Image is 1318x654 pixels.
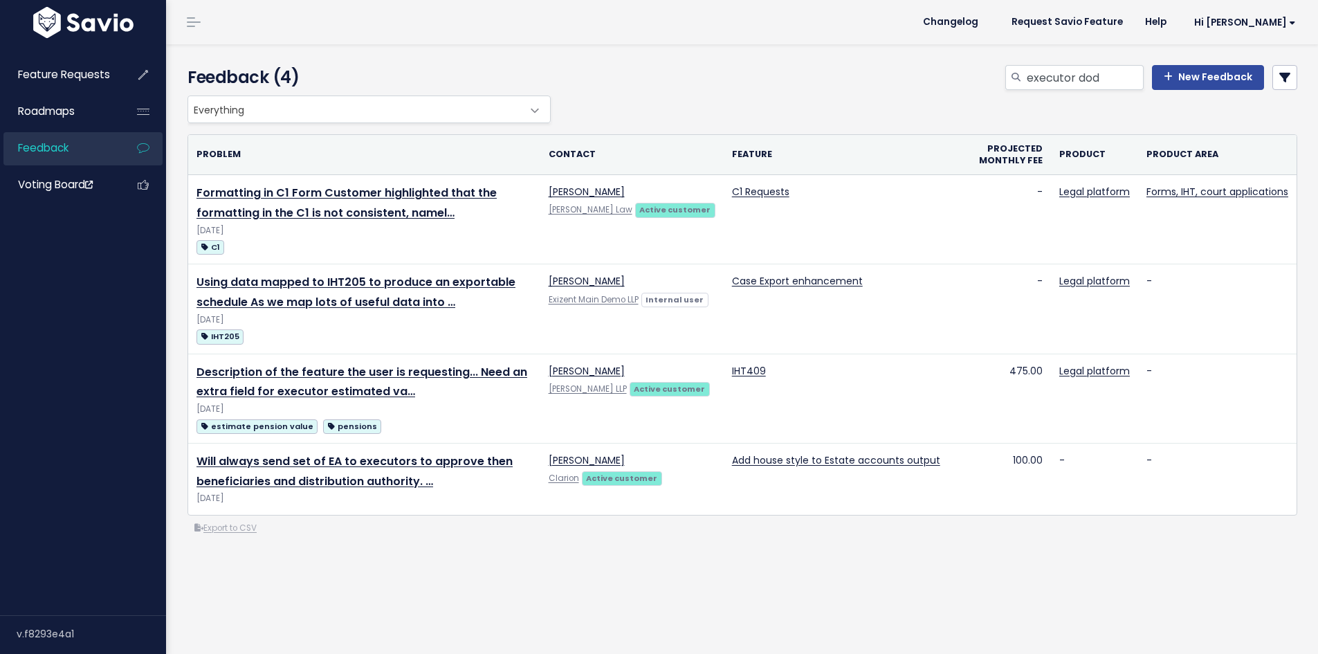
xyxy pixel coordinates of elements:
a: estimate pension value [196,417,318,435]
a: Clarion [549,473,579,484]
div: [DATE] [196,313,532,327]
td: - [1138,354,1297,443]
a: IHT409 [732,364,766,378]
th: Projected monthly fee [949,135,1051,175]
td: 100.00 [949,443,1051,515]
h4: Feedback (4) [187,65,544,90]
strong: Internal user [646,294,704,305]
th: Feature [724,135,949,175]
strong: Active customer [639,204,711,215]
span: C1 [196,240,224,255]
a: Will always send set of EA to executors to approve then beneficiaries and distribution authority. … [196,453,513,489]
a: Active customer [635,202,715,216]
td: - [1051,443,1138,515]
span: Voting Board [18,177,93,192]
a: Description of the feature the user is requesting... Need an extra field for executor estimated va… [196,364,527,400]
span: Roadmaps [18,104,75,118]
a: Feature Requests [3,59,115,91]
a: Roadmaps [3,96,115,127]
input: Search feedback... [1025,65,1144,90]
span: Changelog [923,17,978,27]
a: Add house style to Estate accounts output [732,453,940,467]
a: Forms, IHT, court applications [1146,185,1288,199]
a: Legal platform [1059,185,1130,199]
td: - [1138,443,1297,515]
a: Voting Board [3,169,115,201]
th: Product [1051,135,1138,175]
a: [PERSON_NAME] [549,364,625,378]
span: Everything [188,96,522,122]
a: New Feedback [1152,65,1264,90]
a: [PERSON_NAME] [549,185,625,199]
div: [DATE] [196,224,532,238]
div: [DATE] [196,491,532,506]
span: estimate pension value [196,419,318,434]
a: Legal platform [1059,364,1130,378]
a: Internal user [641,292,708,306]
a: Formatting in C1 Form Customer highlighted that the formatting in the C1 is not consistent, namel… [196,185,497,221]
img: logo-white.9d6f32f41409.svg [30,7,137,38]
th: Product Area [1138,135,1297,175]
a: [PERSON_NAME] LLP [549,383,627,394]
a: C1 [196,238,224,255]
span: Feedback [18,140,68,155]
strong: Active customer [586,473,657,484]
a: [PERSON_NAME] Law [549,204,632,215]
th: Problem [188,135,540,175]
td: - [949,264,1051,354]
td: - [1138,264,1297,354]
td: 475.00 [949,354,1051,443]
a: Feedback [3,132,115,164]
a: Help [1134,12,1178,33]
strong: Active customer [634,383,705,394]
a: Case Export enhancement [732,274,863,288]
div: [DATE] [196,402,532,417]
a: Export to CSV [194,523,257,534]
a: Exizent Main Demo LLP [549,294,639,305]
span: IHT205 [196,329,244,344]
td: - [949,175,1051,264]
a: pensions [323,417,381,435]
th: Contact [540,135,724,175]
a: Hi [PERSON_NAME] [1178,12,1307,33]
span: pensions [323,419,381,434]
span: Feature Requests [18,67,110,82]
a: Using data mapped to IHT205 to produce an exportable schedule As we map lots of useful data into … [196,274,515,310]
span: Everything [187,96,551,123]
div: v.f8293e4a1 [17,616,166,652]
a: Legal platform [1059,274,1130,288]
a: [PERSON_NAME] [549,274,625,288]
span: Hi [PERSON_NAME] [1194,17,1296,28]
a: C1 Requests [732,185,789,199]
a: [PERSON_NAME] [549,453,625,467]
a: Request Savio Feature [1000,12,1134,33]
a: Active customer [630,381,710,395]
a: Active customer [582,471,662,484]
a: IHT205 [196,327,244,345]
